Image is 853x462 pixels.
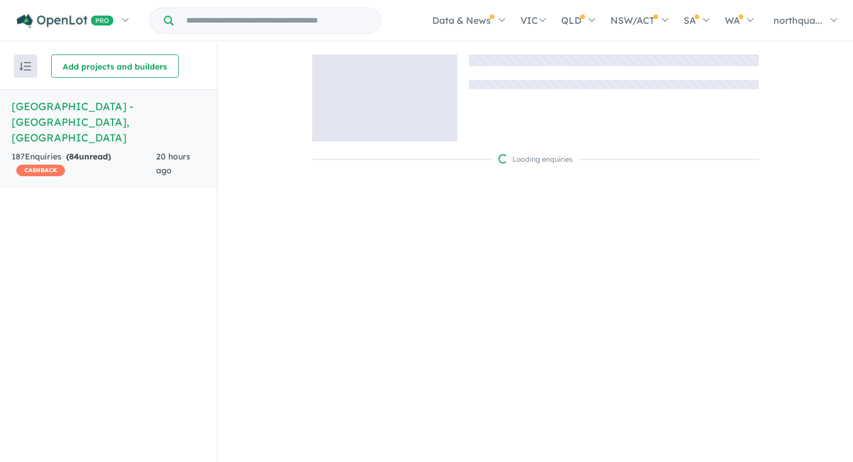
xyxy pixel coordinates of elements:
[66,151,111,162] strong: ( unread)
[16,165,65,176] span: CASHBACK
[69,151,79,162] span: 84
[498,154,573,165] div: Loading enquiries
[17,14,114,28] img: Openlot PRO Logo White
[20,62,31,71] img: sort.svg
[12,99,205,145] h5: [GEOGRAPHIC_DATA] - [GEOGRAPHIC_DATA] , [GEOGRAPHIC_DATA]
[774,14,822,26] span: northqua...
[156,151,190,176] span: 20 hours ago
[176,8,378,33] input: Try estate name, suburb, builder or developer
[12,150,156,178] div: 187 Enquir ies
[51,54,179,78] button: Add projects and builders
